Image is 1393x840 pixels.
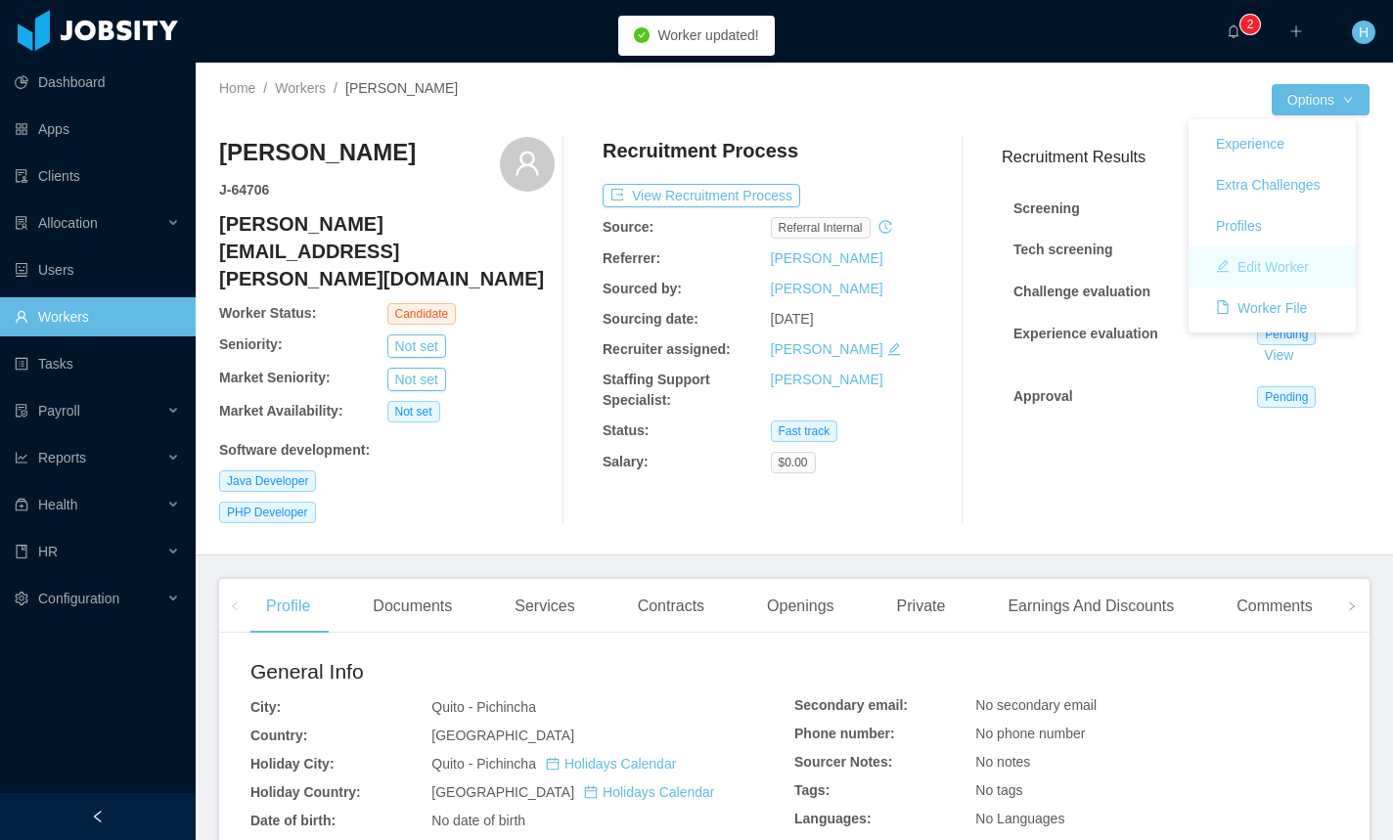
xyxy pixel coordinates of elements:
[546,757,560,771] i: icon: calendar
[603,422,649,438] b: Status:
[15,592,28,605] i: icon: setting
[15,110,180,149] a: icon: appstoreApps
[794,782,830,798] b: Tags:
[1200,251,1325,283] button: icon: editEdit Worker
[1200,210,1278,242] button: Profiles
[38,544,58,559] span: HR
[794,811,872,826] b: Languages:
[499,579,590,634] div: Services
[38,403,80,419] span: Payroll
[603,184,800,207] button: icon: exportView Recruitment Process
[250,756,335,772] b: Holiday City:
[1247,15,1254,34] p: 2
[219,502,316,523] span: PHP Developer
[15,250,180,289] a: icon: robotUsers
[357,579,468,634] div: Documents
[1189,287,1356,329] a: icon: fileWorker File
[881,579,962,634] div: Private
[1189,205,1356,246] a: Profiles
[387,334,446,358] button: Not set
[771,217,871,239] span: Referral internal
[219,305,316,321] b: Worker Status:
[250,656,794,687] h2: General Info
[230,601,240,611] i: icon: left
[771,311,814,327] span: [DATE]
[387,401,440,422] span: Not set
[219,442,370,458] b: Software development :
[219,336,283,352] b: Seniority:
[1257,347,1300,363] a: View
[1002,145,1370,169] h3: Recruitment Results
[1189,123,1356,164] a: Experience
[219,137,416,168] h3: [PERSON_NAME]
[15,498,28,511] i: icon: medicine-box
[1013,326,1158,341] strong: Experience evaluation
[603,454,649,469] b: Salary:
[1013,242,1113,257] strong: Tech screening
[1227,24,1240,38] i: icon: bell
[250,784,361,800] b: Holiday Country:
[657,27,758,43] span: Worker updated!
[15,297,180,336] a: icon: userWorkers
[771,420,838,442] span: Fast track
[771,281,883,296] a: [PERSON_NAME]
[1200,169,1336,200] button: Extra Challenges
[1013,284,1150,299] strong: Challenge evaluation
[603,188,800,203] a: icon: exportView Recruitment Process
[1189,164,1356,205] a: Extra Challenges
[975,754,1030,770] span: No notes
[219,80,255,96] a: Home
[334,80,337,96] span: /
[603,372,710,408] b: Staffing Support Specialist:
[584,784,714,800] a: icon: calendarHolidays Calendar
[275,80,326,96] a: Workers
[1013,200,1080,216] strong: Screening
[38,497,77,512] span: Health
[431,699,536,715] span: Quito - Pichincha
[1221,579,1327,634] div: Comments
[250,579,326,634] div: Profile
[603,137,798,164] h4: Recruitment Process
[431,784,714,800] span: [GEOGRAPHIC_DATA]
[15,404,28,418] i: icon: file-protect
[1200,128,1300,159] button: Experience
[975,780,1338,801] div: No tags
[219,210,555,292] h4: [PERSON_NAME][EMAIL_ADDRESS][PERSON_NAME][DOMAIN_NAME]
[1240,15,1260,34] sup: 2
[38,591,119,606] span: Configuration
[992,579,1190,634] div: Earnings And Discounts
[794,754,892,770] b: Sourcer Notes:
[219,370,331,385] b: Market Seniority:
[603,250,660,266] b: Referrer:
[250,699,281,715] b: City:
[250,813,336,828] b: Date of birth:
[15,344,180,383] a: icon: profileTasks
[15,451,28,464] i: icon: line-chart
[634,27,650,43] i: icon: check-circle
[1347,601,1357,611] i: icon: right
[546,756,676,772] a: icon: calendarHolidays Calendar
[1013,388,1073,404] strong: Approval
[878,220,892,234] i: icon: history
[431,756,676,772] span: Quito - Pichincha
[250,728,307,743] b: Country:
[794,697,908,713] b: Secondary email:
[603,219,653,235] b: Source:
[38,450,86,465] span: Reports
[1289,24,1303,38] i: icon: plus
[603,281,682,296] b: Sourced by:
[15,156,180,196] a: icon: auditClients
[975,697,1097,713] span: No secondary email
[345,80,458,96] span: [PERSON_NAME]
[1272,84,1370,115] button: Optionsicon: down
[603,311,698,327] b: Sourcing date:
[15,63,180,102] a: icon: pie-chartDashboard
[431,813,525,828] span: No date of birth
[38,215,98,231] span: Allocation
[263,80,267,96] span: /
[975,811,1064,826] span: No Languages
[794,726,895,741] b: Phone number:
[751,579,850,634] div: Openings
[771,372,883,387] a: [PERSON_NAME]
[1200,292,1323,324] button: icon: fileWorker File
